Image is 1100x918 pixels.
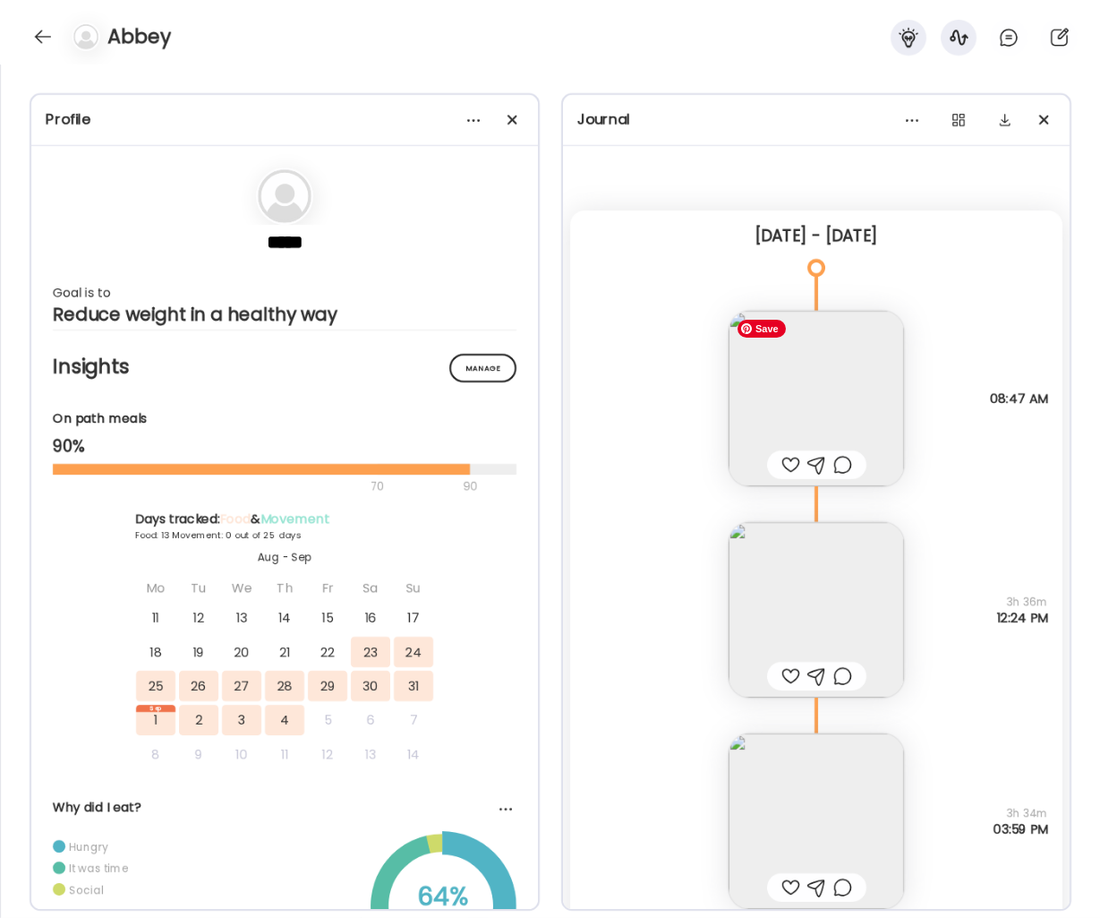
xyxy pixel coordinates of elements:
div: 12 [308,739,347,769]
div: 16 [351,603,390,633]
div: 6 [351,705,390,735]
div: 11 [265,739,304,769]
div: 13 [351,739,390,769]
span: Save [738,320,786,338]
div: 27 [222,671,261,701]
div: Th [265,572,304,603]
div: 9 [179,739,218,769]
div: Hungry [69,839,108,854]
h4: Abbey [107,22,171,51]
div: 15 [308,603,347,633]
div: On path meals [53,409,516,428]
div: 5 [308,705,347,735]
span: 3h 34m [993,805,1048,821]
div: 24 [394,637,433,667]
div: 90% [53,435,516,457]
div: 18 [136,637,175,667]
div: 22 [308,637,347,667]
div: 10 [222,739,261,769]
span: 3h 36m [997,594,1048,610]
div: [DATE] - [DATE] [584,225,1048,246]
div: 7 [394,705,433,735]
img: bg-avatar-default.svg [258,169,311,223]
div: Fr [308,572,347,603]
div: Tu [179,572,218,603]
div: 90 [461,476,479,497]
div: We [222,572,261,603]
div: 14 [394,739,433,769]
img: images%2FAxnmMRGP8qZAaql6XJos2q1xv5T2%2FV9izL8WadA1KejfN9nAx%2FZO1vBhPzB8pHxJ9kTmUv_240 [729,311,904,486]
div: 19 [179,637,218,667]
div: Goal is to [53,282,516,304]
div: It was time [69,861,128,876]
div: Why did I eat? [53,798,516,817]
div: Days tracked: & [135,510,434,528]
div: 14 [265,603,304,633]
h2: Insights [53,354,516,381]
div: Food: 13 Movement: 0 out of 25 days [135,528,434,542]
div: Profile [46,109,524,131]
div: Social [69,882,104,897]
div: Su [394,572,433,603]
div: 28 [265,671,304,701]
div: 31 [394,671,433,701]
div: 21 [265,637,304,667]
span: Food [220,510,251,528]
div: 13 [222,603,261,633]
div: 2 [179,705,218,735]
span: Movement [260,510,329,528]
div: 20 [222,637,261,667]
div: Journal [577,109,1055,131]
div: 30 [351,671,390,701]
div: Sep [136,705,175,712]
span: 03:59 PM [993,821,1048,837]
div: 23 [351,637,390,667]
div: 4 [265,705,304,735]
img: images%2FAxnmMRGP8qZAaql6XJos2q1xv5T2%2FfLQ2sltDBy1giHPerXOU%2FyvmYzYisUMs2sWY6Ii8G_240 [729,522,904,698]
div: 3 [222,705,261,735]
div: Manage [449,354,516,382]
div: 8 [136,739,175,769]
span: 12:24 PM [997,610,1048,626]
div: 64% [398,887,488,908]
div: 25 [136,671,175,701]
img: images%2FAxnmMRGP8qZAaql6XJos2q1xv5T2%2FZABwWt2EnxK3PUJz8DV1%2FEDeRjS48iQnvcEHo3W8y_240 [729,734,904,909]
div: 17 [394,603,433,633]
div: 1 [136,705,175,735]
div: Aug - Sep [135,549,434,565]
div: Sa [351,572,390,603]
div: Mo [136,572,175,603]
div: Reduce weight in a healthy way [53,304,516,325]
div: 29 [308,671,347,701]
div: 12 [179,603,218,633]
img: bg-avatar-default.svg [73,24,98,49]
div: 11 [136,603,175,633]
div: 70 [53,476,457,497]
span: 08:47 AM [990,390,1048,407]
div: 26 [179,671,218,701]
